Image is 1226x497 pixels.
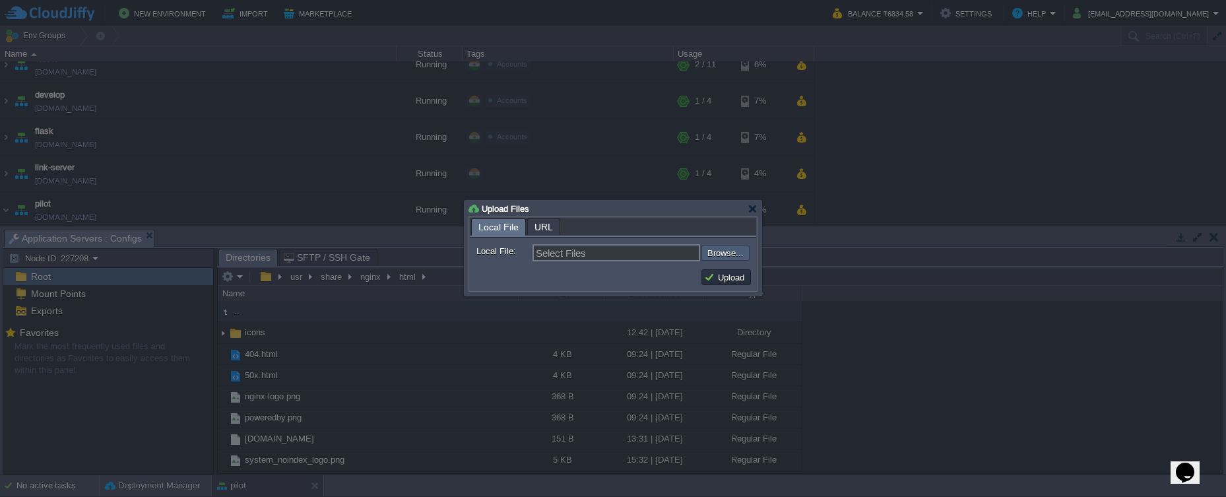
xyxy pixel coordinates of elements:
[478,219,519,236] span: Local File
[482,204,529,214] span: Upload Files
[534,219,553,235] span: URL
[476,244,531,258] label: Local File:
[704,271,748,283] button: Upload
[1171,444,1213,484] iframe: chat widget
